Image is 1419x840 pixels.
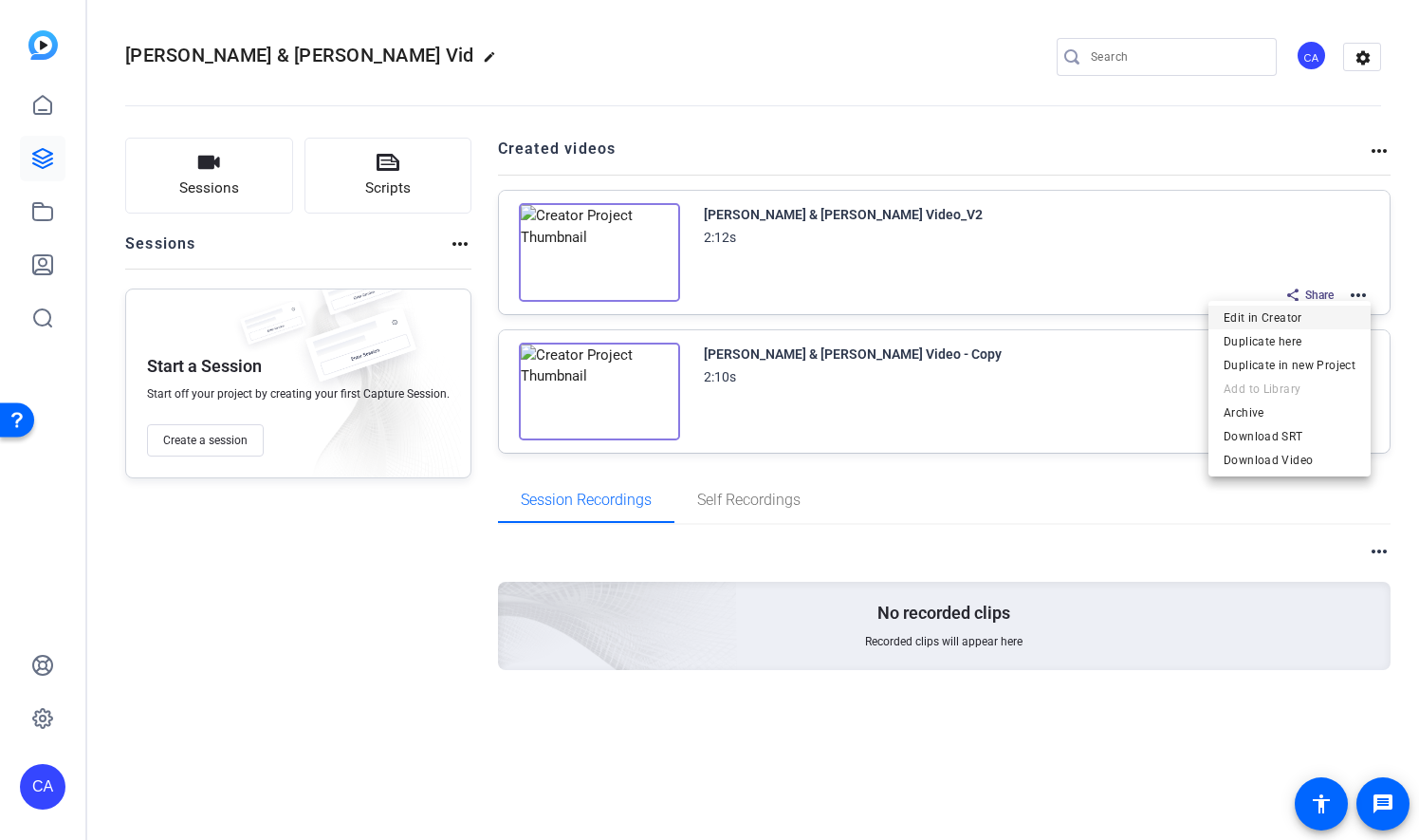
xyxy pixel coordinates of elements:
span: Duplicate in new Project [1224,353,1355,376]
span: Edit in Creator [1224,306,1355,328]
span: Archive [1224,401,1355,423]
span: Download Video [1224,448,1355,471]
span: Duplicate here [1224,329,1355,352]
span: Download SRT [1224,424,1355,447]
